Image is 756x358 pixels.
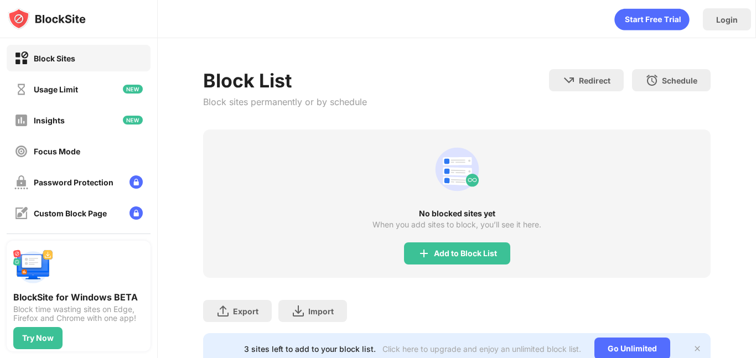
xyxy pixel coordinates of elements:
[130,206,143,220] img: lock-menu.svg
[130,175,143,189] img: lock-menu.svg
[662,76,697,85] div: Schedule
[123,85,143,94] img: new-icon.svg
[13,292,144,303] div: BlockSite for Windows BETA
[203,96,367,107] div: Block sites permanently or by schedule
[123,116,143,124] img: new-icon.svg
[22,334,54,343] div: Try Now
[372,220,541,229] div: When you add sites to block, you’ll see it here.
[14,144,28,158] img: focus-off.svg
[244,344,376,354] div: 3 sites left to add to your block list.
[203,209,711,218] div: No blocked sites yet
[14,51,28,65] img: block-on.svg
[716,15,738,24] div: Login
[382,344,581,354] div: Click here to upgrade and enjoy an unlimited block list.
[431,143,484,196] div: animation
[14,82,28,96] img: time-usage-off.svg
[34,209,107,218] div: Custom Block Page
[693,344,702,353] img: x-button.svg
[34,147,80,156] div: Focus Mode
[14,206,28,220] img: customize-block-page-off.svg
[34,178,113,187] div: Password Protection
[233,307,258,316] div: Export
[34,116,65,125] div: Insights
[8,8,86,30] img: logo-blocksite.svg
[14,175,28,189] img: password-protection-off.svg
[434,249,497,258] div: Add to Block List
[579,76,610,85] div: Redirect
[203,69,367,92] div: Block List
[34,54,75,63] div: Block Sites
[14,113,28,127] img: insights-off.svg
[13,305,144,323] div: Block time wasting sites on Edge, Firefox and Chrome with one app!
[308,307,334,316] div: Import
[13,247,53,287] img: push-desktop.svg
[34,85,78,94] div: Usage Limit
[614,8,690,30] div: animation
